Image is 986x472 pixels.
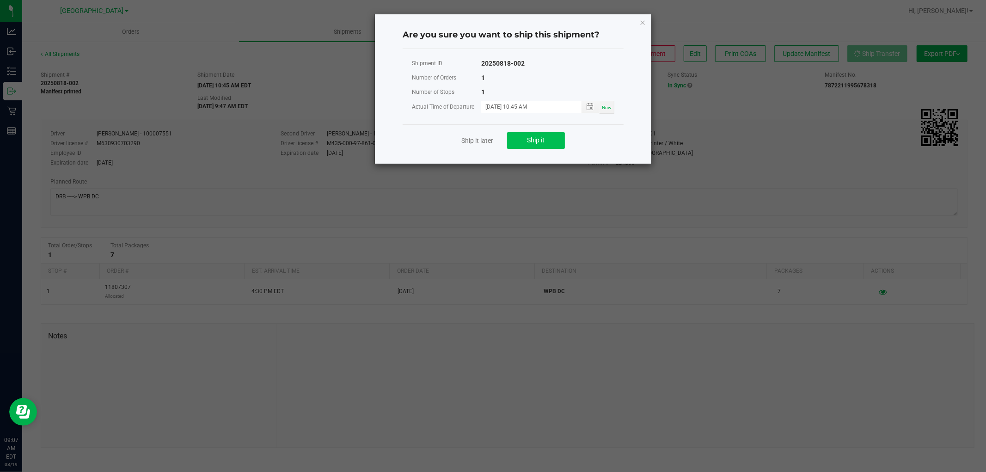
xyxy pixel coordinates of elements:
[9,398,37,426] iframe: Resource center
[403,29,624,41] h4: Are you sure you want to ship this shipment?
[527,136,545,144] span: Ship it
[481,86,485,98] div: 1
[412,101,481,113] div: Actual Time of Departure
[481,101,572,112] input: MM/dd/yyyy HH:MM a
[602,105,612,110] span: Now
[461,136,493,145] a: Ship it later
[582,101,600,112] span: Toggle popup
[412,86,481,98] div: Number of Stops
[412,58,481,69] div: Shipment ID
[481,72,485,84] div: 1
[639,17,646,28] button: Close
[507,132,565,149] button: Ship it
[481,58,525,69] div: 20250818-002
[412,72,481,84] div: Number of Orders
